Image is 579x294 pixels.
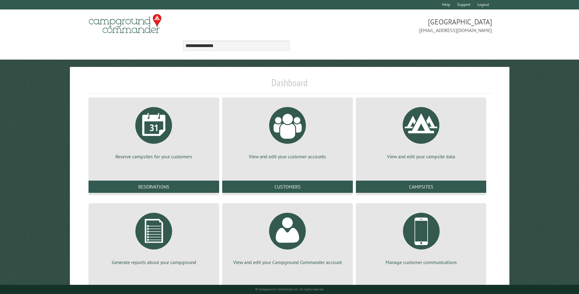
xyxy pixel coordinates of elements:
[96,208,212,266] a: Generate reports about your campground
[96,259,212,266] p: Generate reports about your campground
[356,181,487,193] a: Campsites
[363,153,479,160] p: View and edit your campsite data
[255,287,324,291] small: © Campground Commander LLC. All rights reserved.
[290,17,492,34] span: [GEOGRAPHIC_DATA] [EMAIL_ADDRESS][DOMAIN_NAME]
[230,208,346,266] a: View and edit your Campground Commander account
[363,208,479,266] a: Manage customer communications
[363,259,479,266] p: Manage customer communications
[222,181,353,193] a: Customers
[96,153,212,160] p: Reserve campsites for your customers
[89,181,219,193] a: Reservations
[87,12,163,36] img: Campground Commander
[230,259,346,266] p: View and edit your Campground Commander account
[230,102,346,160] a: View and edit your customer accounts
[87,77,492,94] h1: Dashboard
[96,102,212,160] a: Reserve campsites for your customers
[230,153,346,160] p: View and edit your customer accounts
[363,102,479,160] a: View and edit your campsite data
